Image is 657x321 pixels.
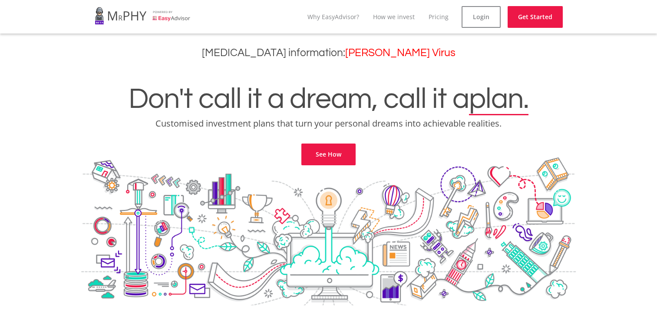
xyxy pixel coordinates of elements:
a: How we invest [373,13,415,21]
p: Customised investment plans that turn your personal dreams into achievable realities. [7,117,650,130]
span: plan. [469,84,528,114]
h1: Don't call it a dream, call it a [7,84,650,114]
a: [PERSON_NAME] Virus [345,47,456,58]
h3: [MEDICAL_DATA] information: [7,47,650,59]
a: Pricing [429,13,449,21]
a: Why EasyAdvisor? [307,13,359,21]
a: Login [462,6,501,28]
a: See How [301,144,356,165]
a: Get Started [508,6,563,28]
